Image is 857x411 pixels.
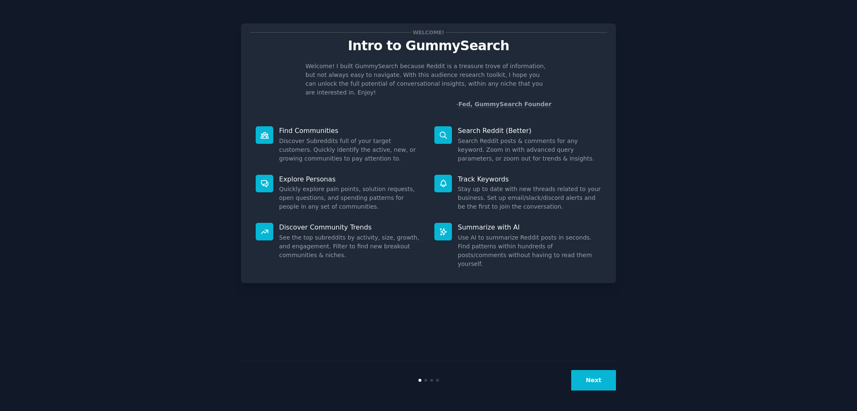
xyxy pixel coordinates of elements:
div: - [456,100,552,109]
dd: Discover Subreddits full of your target customers. Quickly identify the active, new, or growing c... [279,137,423,163]
p: Explore Personas [279,175,423,184]
button: Next [571,370,616,391]
span: Welcome! [411,28,446,37]
p: Search Reddit (Better) [458,126,601,135]
dd: See the top subreddits by activity, size, growth, and engagement. Filter to find new breakout com... [279,233,423,260]
dd: Use AI to summarize Reddit posts in seconds. Find patterns within hundreds of posts/comments with... [458,233,601,268]
p: Discover Community Trends [279,223,423,232]
dd: Quickly explore pain points, solution requests, open questions, and spending patterns for people ... [279,185,423,211]
dd: Stay up to date with new threads related to your business. Set up email/slack/discord alerts and ... [458,185,601,211]
p: Welcome! I built GummySearch because Reddit is a treasure trove of information, but not always ea... [305,62,552,97]
p: Intro to GummySearch [250,38,607,53]
p: Find Communities [279,126,423,135]
p: Summarize with AI [458,223,601,232]
p: Track Keywords [458,175,601,184]
a: Fed, GummySearch Founder [458,101,552,108]
dd: Search Reddit posts & comments for any keyword. Zoom in with advanced query parameters, or zoom o... [458,137,601,163]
